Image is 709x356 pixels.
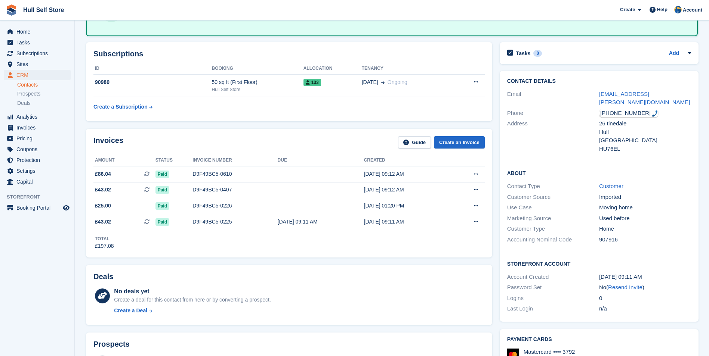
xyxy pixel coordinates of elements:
[93,50,485,58] h2: Subscriptions
[212,78,303,86] div: 50 sq ft (First Floor)
[93,154,155,166] th: Amount
[507,283,599,292] div: Password Set
[507,193,599,202] div: Customer Source
[303,63,362,75] th: Allocation
[364,154,451,166] th: Created
[192,186,277,194] div: D9F49BC5-0407
[114,287,271,296] div: No deals yet
[17,99,71,107] a: Deals
[507,119,599,153] div: Address
[16,70,61,80] span: CRM
[4,177,71,187] a: menu
[674,6,682,13] img: Hull Self Store
[192,202,277,210] div: D9F49BC5-0226
[4,203,71,213] a: menu
[95,242,114,250] div: £197.08
[507,260,691,267] h2: Storefront Account
[599,214,691,223] div: Used before
[516,50,531,57] h2: Tasks
[17,90,71,98] a: Prospects
[278,154,364,166] th: Due
[62,203,71,212] a: Preview store
[388,79,407,85] span: Ongoing
[507,225,599,233] div: Customer Type
[95,235,114,242] div: Total
[599,119,691,128] div: 26 tinedale
[93,78,212,86] div: 90980
[606,284,644,290] span: ( )
[93,103,148,111] div: Create a Subscription
[17,81,71,88] a: Contacts
[4,166,71,176] a: menu
[4,112,71,122] a: menu
[599,109,658,118] div: Call: +447908637223
[95,202,111,210] span: £25.00
[362,63,453,75] th: Tenancy
[4,70,71,80] a: menu
[16,144,61,154] span: Coupons
[6,4,17,16] img: stora-icon-8386f47178a22dfd0bd8f6a31ec36ba5ce8667c1dd55bd0f319d3a0aa187defe.svg
[192,218,277,226] div: D9F49BC5-0225
[4,26,71,37] a: menu
[93,272,113,281] h2: Deals
[16,203,61,213] span: Booking Portal
[16,155,61,165] span: Protection
[599,273,691,281] div: [DATE] 09:11 AM
[599,294,691,303] div: 0
[434,136,485,149] a: Create an Invoice
[4,155,71,165] a: menu
[4,48,71,59] a: menu
[93,100,152,114] a: Create a Subscription
[362,78,378,86] span: [DATE]
[620,6,635,13] span: Create
[155,171,169,178] span: Paid
[533,50,542,57] div: 0
[16,166,61,176] span: Settings
[599,128,691,137] div: Hull
[4,37,71,48] a: menu
[657,6,668,13] span: Help
[364,202,451,210] div: [DATE] 01:20 PM
[599,225,691,233] div: Home
[212,86,303,93] div: Hull Self Store
[507,169,691,177] h2: About
[212,63,303,75] th: Booking
[16,59,61,69] span: Sites
[16,26,61,37] span: Home
[4,144,71,154] a: menu
[652,110,658,117] img: hfpfyWBK5wQHBAGPgDf9c6qAYOxxMAAAAASUVORK5CYII=
[16,177,61,187] span: Capital
[95,218,111,226] span: £43.02
[16,48,61,59] span: Subscriptions
[95,170,111,178] span: £86.04
[114,307,147,315] div: Create a Deal
[20,4,67,16] a: Hull Self Store
[669,49,679,58] a: Add
[599,203,691,212] div: Moving home
[192,154,277,166] th: Invoice number
[4,122,71,133] a: menu
[16,122,61,133] span: Invoices
[364,218,451,226] div: [DATE] 09:11 AM
[155,186,169,194] span: Paid
[599,91,690,106] a: [EMAIL_ADDRESS][PERSON_NAME][DOMAIN_NAME]
[398,136,431,149] a: Guide
[155,154,193,166] th: Status
[599,136,691,145] div: [GEOGRAPHIC_DATA]
[507,273,599,281] div: Account Created
[93,340,130,349] h2: Prospects
[364,170,451,178] div: [DATE] 09:12 AM
[95,186,111,194] span: £43.02
[599,283,691,292] div: No
[16,112,61,122] span: Analytics
[93,63,212,75] th: ID
[599,145,691,153] div: HU76EL
[507,305,599,313] div: Last Login
[507,235,599,244] div: Accounting Nominal Code
[683,6,702,14] span: Account
[93,136,123,149] h2: Invoices
[4,133,71,144] a: menu
[114,307,271,315] a: Create a Deal
[364,186,451,194] div: [DATE] 09:12 AM
[17,100,31,107] span: Deals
